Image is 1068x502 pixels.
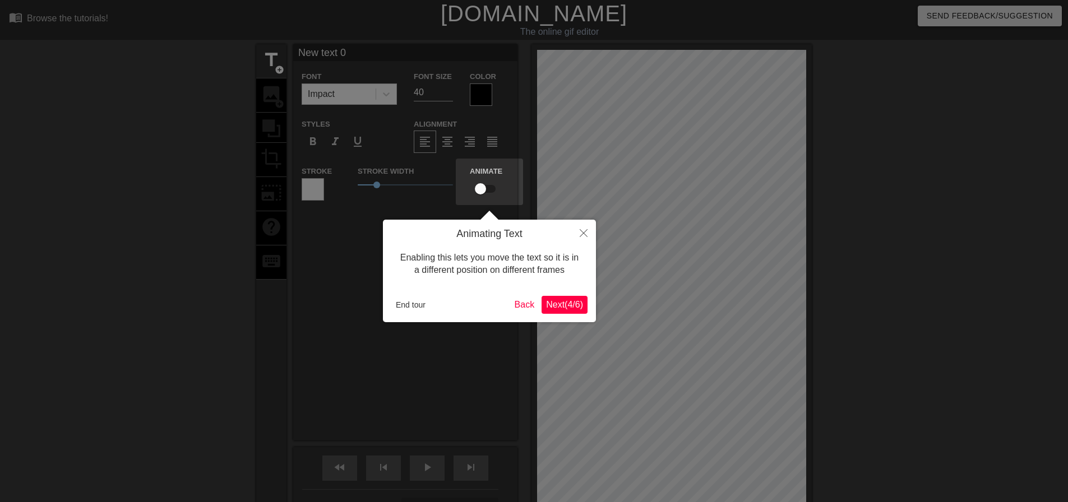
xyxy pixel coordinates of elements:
[391,228,588,240] h4: Animating Text
[391,296,430,313] button: End tour
[510,296,539,314] button: Back
[546,300,583,309] span: Next ( 4 / 6 )
[542,296,588,314] button: Next
[571,220,596,245] button: Close
[391,240,588,288] div: Enabling this lets you move the text so it is in a different position on different frames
